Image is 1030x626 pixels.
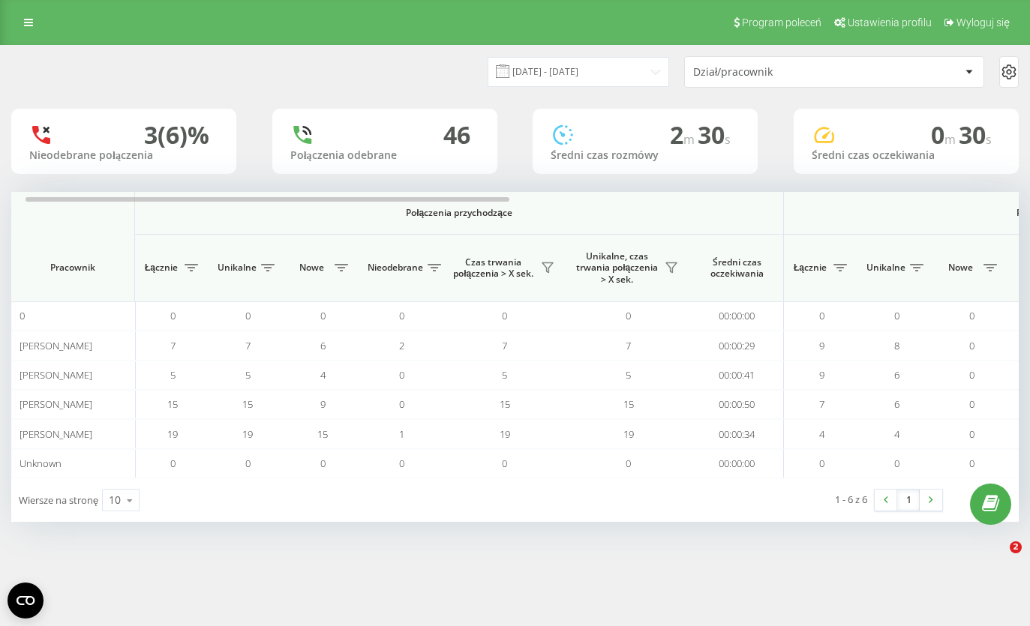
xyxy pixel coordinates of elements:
span: 9 [320,397,326,411]
span: 0 [969,427,974,441]
span: Łącznie [791,262,829,274]
span: m [944,131,959,148]
span: 0 [399,397,404,411]
span: Program poleceń [742,16,821,28]
span: 19 [623,427,634,441]
span: [PERSON_NAME] [20,339,92,352]
span: 0 [626,457,631,470]
span: 2 [670,118,698,151]
div: Średni czas oczekiwania [812,149,1001,162]
span: 0 [399,309,404,322]
td: 00:00:34 [690,419,784,448]
span: Pracownik [24,262,122,274]
span: Unknown [20,457,62,470]
td: 00:00:41 [690,361,784,390]
span: 0 [969,339,974,352]
span: Ustawienia profilu [848,16,932,28]
span: 7 [626,339,631,352]
span: 0 [399,457,404,470]
button: Open CMP widget [8,583,44,619]
span: 30 [698,118,731,151]
span: Łącznie [143,262,180,274]
span: 0 [626,309,631,322]
span: 15 [167,397,178,411]
span: 15 [623,397,634,411]
span: 15 [500,397,510,411]
span: Nowe [293,262,330,274]
span: Nowe [941,262,979,274]
span: 0 [931,118,959,151]
span: 0 [969,309,974,322]
span: 0 [320,457,326,470]
span: [PERSON_NAME] [20,397,92,411]
span: 0 [969,397,974,411]
span: 0 [894,309,899,322]
div: Nieodebrane połączenia [29,149,218,162]
td: 00:00:50 [690,390,784,419]
span: Wyloguj się [956,16,1010,28]
span: 4 [819,427,824,441]
span: 1 [399,427,404,441]
span: 0 [969,368,974,382]
span: 0 [502,309,507,322]
span: 6 [894,368,899,382]
span: 2 [1010,541,1022,553]
span: 9 [819,368,824,382]
span: Średni czas oczekiwania [701,256,772,280]
iframe: Intercom live chat [979,541,1015,577]
span: 5 [626,368,631,382]
span: 5 [170,368,176,382]
span: 7 [502,339,507,352]
span: Nieodebrane [368,262,423,274]
span: 30 [959,118,992,151]
span: Unikalne, czas trwania połączenia > X sek. [574,250,660,286]
span: Wiersze na stronę [19,493,98,507]
span: 4 [894,427,899,441]
span: m [683,131,698,148]
span: 6 [320,339,326,352]
span: 15 [317,427,328,441]
td: 00:00:29 [690,331,784,360]
span: 0 [502,457,507,470]
span: [PERSON_NAME] [20,427,92,441]
span: 5 [245,368,251,382]
span: 7 [170,339,176,352]
span: 0 [170,309,176,322]
div: 1 - 6 z 6 [835,492,867,507]
div: Połączenia odebrane [290,149,479,162]
span: 19 [242,427,253,441]
span: 0 [170,457,176,470]
div: 46 [443,121,470,149]
span: 6 [894,397,899,411]
div: Dział/pracownik [693,66,872,79]
span: 0 [969,457,974,470]
span: 9 [819,339,824,352]
span: 19 [500,427,510,441]
div: 10 [109,493,121,508]
span: 0 [819,457,824,470]
span: s [986,131,992,148]
span: [PERSON_NAME] [20,368,92,382]
div: 3 (6)% [144,121,209,149]
span: 15 [242,397,253,411]
span: 19 [167,427,178,441]
span: Połączenia przychodzące [174,207,744,219]
span: 7 [819,397,824,411]
div: Średni czas rozmówy [551,149,740,162]
span: 0 [245,457,251,470]
span: Unikalne [218,262,257,274]
span: 2 [399,339,404,352]
span: 5 [502,368,507,382]
span: 0 [20,309,25,322]
span: 0 [894,457,899,470]
span: s [725,131,731,148]
span: 7 [245,339,251,352]
td: 00:00:00 [690,301,784,331]
span: 0 [245,309,251,322]
span: 0 [320,309,326,322]
span: 0 [399,368,404,382]
span: Unikalne [866,262,905,274]
span: Czas trwania połączenia > X sek. [450,256,536,280]
span: 0 [819,309,824,322]
td: 00:00:00 [690,449,784,478]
